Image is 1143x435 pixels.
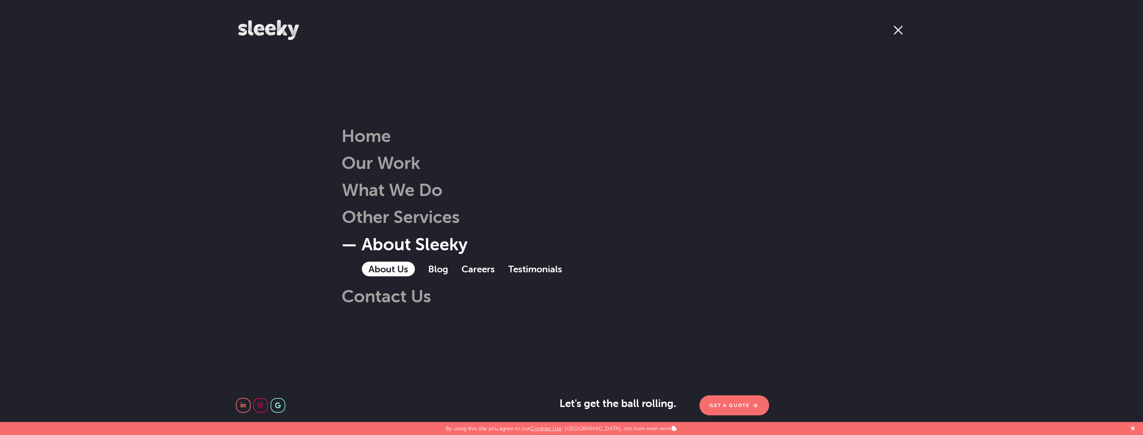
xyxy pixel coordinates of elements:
a: Other Services [322,206,460,227]
a: Our Work [342,152,420,173]
a: Get A Quote [699,395,769,415]
p: By using this site you agree to our . [GEOGRAPHIC_DATA], om nom nom nom [446,422,677,432]
a: Blog [428,263,448,275]
span: . [673,397,676,409]
a: Careers [462,263,495,275]
a: Testimonials [508,263,562,275]
a: About Sleeky [342,233,468,255]
a: About Us [362,262,415,276]
span: Let's get the ball rolling [560,397,676,410]
a: What We Do [322,179,443,200]
a: Cookies Use [530,425,562,432]
a: Home [342,125,391,146]
a: Contact Us [342,285,431,307]
img: Sleeky Web Design Newcastle [238,20,299,40]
